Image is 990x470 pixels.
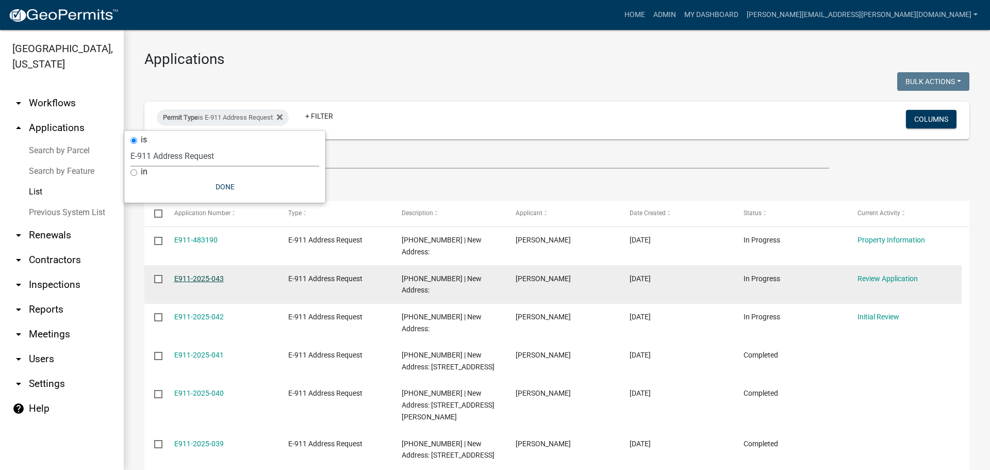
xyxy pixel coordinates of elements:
span: 09/08/2025 [630,351,651,359]
i: arrow_drop_down [12,229,25,241]
span: 09/09/2025 [630,313,651,321]
span: Isaac Wolter [516,351,571,359]
span: 08/27/2025 [630,389,651,397]
a: Admin [649,5,680,25]
a: E911-483190 [174,236,218,244]
datatable-header-cell: Description [392,201,506,226]
a: Initial Review [857,313,899,321]
span: 48-020-1580 | New Address: [402,313,482,333]
i: arrow_drop_down [12,254,25,266]
span: Permit Type [163,114,198,121]
label: in [141,168,147,176]
span: Type [288,209,302,217]
span: E-911 Address Request [288,236,362,244]
i: help [12,402,25,415]
span: 63-022-2200 | New Address: 4340 Hwy 27 [402,351,494,371]
button: Done [130,177,319,196]
span: Brian Olson [516,313,571,321]
i: arrow_drop_down [12,279,25,291]
span: Applicant [516,209,542,217]
datatable-header-cell: Applicant [506,201,620,226]
div: is E-911 Address Request [157,109,289,126]
a: E911-2025-039 [174,440,224,448]
span: Sheila Butterfield [516,389,571,397]
button: Bulk Actions [897,72,969,91]
i: arrow_drop_down [12,97,25,109]
i: arrow_drop_down [12,353,25,365]
a: + Filter [297,107,341,125]
a: E911-2025-040 [174,389,224,397]
i: arrow_drop_down [12,378,25,390]
span: E-911 Address Request [288,351,362,359]
a: Home [620,5,649,25]
span: Status [744,209,762,217]
span: In Progress [744,274,780,283]
span: E-911 Address Request [288,389,362,397]
span: In Progress [744,236,780,244]
span: Completed [744,440,778,448]
span: 57-010-1197 | New Address: [402,274,482,295]
span: E-911 Address Request [288,313,362,321]
span: 63-022-2200 | New Address: [402,236,482,256]
a: Property Information [857,236,925,244]
a: [PERSON_NAME][EMAIL_ADDRESS][PERSON_NAME][DOMAIN_NAME] [742,5,982,25]
span: Isaac Wolter [516,236,571,244]
span: Application Number [174,209,230,217]
i: arrow_drop_up [12,122,25,134]
datatable-header-cell: Date Created [620,201,734,226]
datatable-header-cell: Select [144,201,164,226]
a: Review Application [857,274,918,283]
span: 75-010-3660 | New Address: 6473 Hwy 27 [402,440,494,460]
span: Completed [744,351,778,359]
span: Description [402,209,433,217]
input: Search for applications [144,148,829,169]
span: Sheila Butterfield [516,274,571,283]
span: E-911 Address Request [288,440,362,448]
span: Mandie Resberg [516,440,571,448]
datatable-header-cell: Type [278,201,392,226]
span: E-911 Address Request [288,274,362,283]
h3: Applications [144,51,969,68]
datatable-header-cell: Application Number [164,201,278,226]
a: My Dashboard [680,5,742,25]
datatable-header-cell: Current Activity [848,201,962,226]
span: 08/22/2025 [630,440,651,448]
a: E911-2025-043 [174,274,224,283]
span: Current Activity [857,209,900,217]
label: is [141,136,147,144]
a: E911-2025-042 [174,313,224,321]
span: In Progress [744,313,780,321]
a: E911-2025-041 [174,351,224,359]
i: arrow_drop_down [12,303,25,316]
span: 98-010-1300 | New Address: 1483 Olesiak Rd [402,389,494,421]
span: 09/16/2025 [630,274,651,283]
datatable-header-cell: Status [734,201,848,226]
span: 09/24/2025 [630,236,651,244]
button: Columns [906,110,956,128]
i: arrow_drop_down [12,328,25,341]
span: Date Created [630,209,666,217]
span: Completed [744,389,778,397]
